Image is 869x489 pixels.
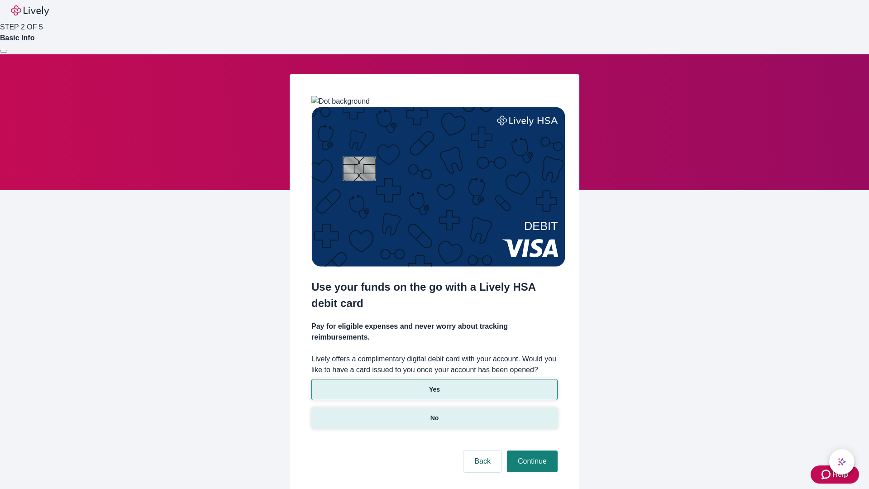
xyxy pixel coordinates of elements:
[311,96,370,107] img: Dot background
[463,451,501,472] button: Back
[429,385,440,394] p: Yes
[507,451,558,472] button: Continue
[430,413,439,423] p: No
[829,449,855,475] button: chat
[11,5,49,16] img: Lively
[832,469,848,480] span: Help
[311,321,558,343] h4: Pay for eligible expenses and never worry about tracking reimbursements.
[821,469,832,480] svg: Zendesk support icon
[311,379,558,400] button: Yes
[311,107,565,267] img: Debit card
[837,457,846,466] svg: Lively AI Assistant
[311,354,558,375] label: Lively offers a complimentary digital debit card with your account. Would you like to have a card...
[311,407,558,429] button: No
[311,279,558,312] h2: Use your funds on the go with a Lively HSA debit card
[811,465,859,484] button: Zendesk support iconHelp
